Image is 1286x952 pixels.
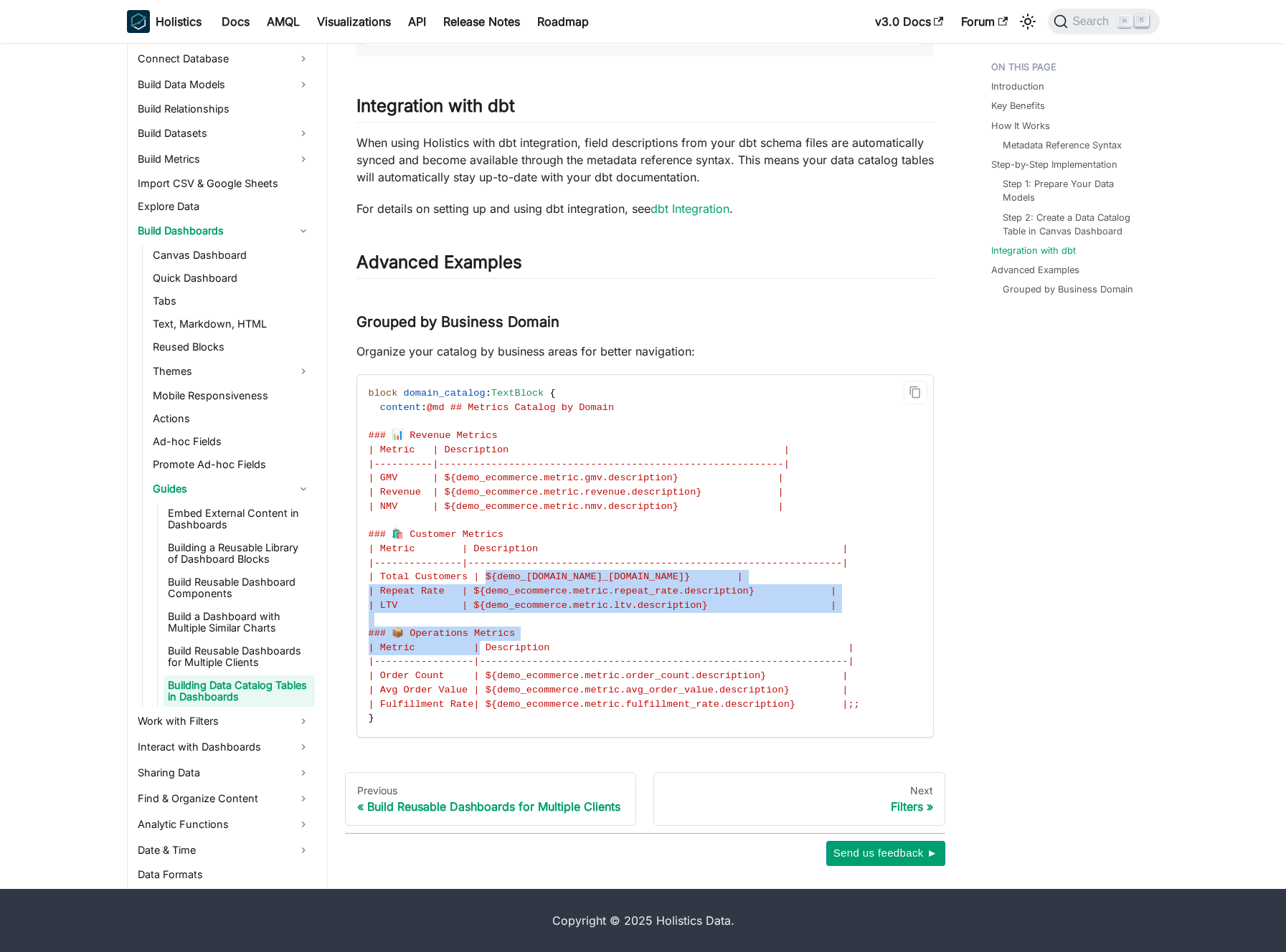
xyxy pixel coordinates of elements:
[1135,14,1149,27] kbd: K
[133,219,315,242] a: Build Dashboards
[148,245,315,265] a: Canvas Dashboard
[369,430,498,441] span: ### 📊 Revenue Metrics
[156,13,202,30] b: Holistics
[356,134,934,186] p: When using Holistics with dbt integration, field descriptions from your dbt schema files are auto...
[991,80,1044,93] a: Introduction
[435,10,529,33] a: Release Notes
[148,409,315,429] a: Actions
[486,388,491,399] span: :
[1048,9,1159,34] button: Search (Command+K)
[991,158,1117,171] a: Step-by-Step Implementation
[653,772,945,827] a: NextFilters
[133,710,315,733] a: Work with Filters
[369,543,848,554] span: | Metric | Description |
[904,381,927,404] button: Copy code to clipboard
[1003,177,1145,204] a: Step 1: Prepare Your Data Models
[133,99,315,119] a: Build Relationships
[133,865,315,885] a: Data Formats
[164,606,315,638] a: Build a Dashboard with Multiple Similar Charts
[356,200,934,217] p: For details on setting up and using dbt integration, see .
[369,670,848,681] span: | Order Count | ${demo_ecommerce.metric.order_count.description} |
[133,761,315,784] a: Sharing Data
[148,477,315,500] a: Guides
[133,196,315,216] a: Explore Data
[403,388,485,399] span: domain_catalog
[991,119,1050,133] a: How It Works
[991,244,1076,257] a: Integration with dbt
[133,173,315,194] a: Import CSV & Google Sheets
[369,558,848,568] span: |---------------|----------------------------------------------------------------|
[1003,138,1122,152] a: Metadata Reference Syntax
[399,10,435,33] a: API
[133,787,315,810] a: Find & Organize Content
[369,600,837,611] span: | LTV | ${demo_ecommerce.metric.ltv.description} |
[369,444,790,455] span: | Metric | Description |
[148,291,315,311] a: Tabs
[127,10,150,33] img: Holistics
[213,10,258,33] a: Docs
[421,402,427,413] span: :
[345,772,637,827] a: PreviousBuild Reusable Dashboards for Multiple Clients
[1016,10,1039,33] button: Switch between dark and light mode (currently light mode)
[148,432,315,452] a: Ad-hoc Fields
[369,459,790,470] span: |----------|-----------------------------------------------------------|
[991,99,1045,113] a: Key Benefits
[369,699,860,710] span: | Fulfillment Rate| ${demo_ecommerce.metric.fulfillment_rate.description} |;;
[127,10,202,33] a: HolisticsHolistics
[1003,282,1133,296] a: Grouped by Business Domain
[148,360,315,383] a: Themes
[369,487,784,498] span: | Revenue | ${demo_ecommerce.metric.revenue.description} |
[369,685,848,695] span: | Avg Order Value | ${demo_ecommerce.metric.avg_order_value.description} |
[133,887,315,910] a: Advanced Topics
[952,10,1016,33] a: Forum
[866,10,952,33] a: v3.0 Docs
[666,799,933,814] div: Filters
[1003,211,1145,238] a: Step 2: Create a Data Catalog Table in Canvas Dashboard
[666,784,933,797] div: Next
[833,844,938,862] span: Send us feedback ►
[164,641,315,672] a: Build Reusable Dashboards for Multiple Clients
[164,538,315,569] a: Building a Reusable Library of Dashboard Blocks
[187,912,1100,929] div: Copyright © 2025 Holistics Data.
[991,263,1079,277] a: Advanced Examples
[369,501,784,512] span: | NMV | ${demo_ecommerce.metric.nmv.description} |
[369,388,398,399] span: block
[133,73,315,96] a: Build Data Models
[357,784,625,797] div: Previous
[164,572,315,604] a: Build Reusable Dashboard Components
[148,454,315,475] a: Promote Ad-hoc Fields
[369,529,503,540] span: ### 🛍️ Customer Metrics
[369,472,784,483] span: | GMV | ${demo_ecommerce.metric.gmv.description} |
[427,402,614,413] span: @md ## Metrics Catalog by Domain
[356,252,934,279] h2: Advanced Examples
[148,337,315,357] a: Reused Blocks
[164,503,315,535] a: Embed External Content in Dashboards
[549,388,555,399] span: {
[651,201,729,216] a: dbt Integration
[345,772,945,827] nav: Docs pages
[148,386,315,406] a: Mobile Responsiveness
[380,402,421,413] span: content
[356,343,934,360] p: Organize your catalog by business areas for better navigation:
[133,813,315,836] a: Analytic Functions
[133,736,315,758] a: Interact with Dashboards
[133,47,315,70] a: Connect Database
[357,799,625,814] div: Build Reusable Dashboards for Multiple Clients
[369,628,516,639] span: ### 📦 Operations Metrics
[164,675,315,707] a: Building Data Catalog Tables in Dashboards
[369,642,854,653] span: | Metric | Description |
[369,586,837,596] span: | Repeat Rate | ${demo_ecommerce.metric.repeat_rate.description} |
[529,10,597,33] a: Roadmap
[369,656,854,667] span: |-----------------|---------------------------------------------------------------|
[308,10,399,33] a: Visualizations
[826,841,945,865] button: Send us feedback ►
[356,95,934,123] h2: Integration with dbt
[1068,15,1117,28] span: Search
[133,148,315,171] a: Build Metrics
[369,571,743,582] span: | Total Customers | ${demo_[DOMAIN_NAME]_[DOMAIN_NAME]} |
[148,268,315,288] a: Quick Dashboard
[356,313,934,331] h3: Grouped by Business Domain
[133,122,315,145] a: Build Datasets
[133,839,315,862] a: Date & Time
[1117,15,1132,28] kbd: ⌘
